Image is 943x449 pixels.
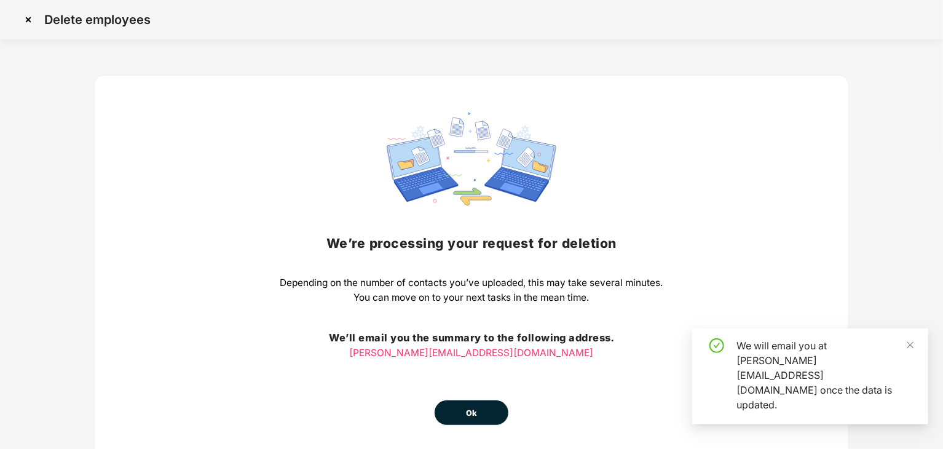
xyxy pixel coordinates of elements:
[280,290,663,305] p: You can move on to your next tasks in the mean time.
[709,338,724,353] span: check-circle
[736,338,913,412] div: We will email you at [PERSON_NAME][EMAIL_ADDRESS][DOMAIN_NAME] once the data is updated.
[435,400,508,425] button: Ok
[466,407,477,419] span: Ok
[280,330,663,346] h3: We’ll email you the summary to the following address.
[387,113,556,205] img: svg+xml;base64,PHN2ZyBpZD0iRGF0YV9zeW5jaW5nIiB4bWxucz0iaHR0cDovL3d3dy53My5vcmcvMjAwMC9zdmciIHdpZH...
[280,233,663,253] h2: We’re processing your request for deletion
[906,341,915,349] span: close
[18,10,38,30] img: svg+xml;base64,PHN2ZyBpZD0iQ3Jvc3MtMzJ4MzIiIHhtbG5zPSJodHRwOi8vd3d3LnczLm9yZy8yMDAwL3N2ZyIgd2lkdG...
[44,12,151,27] p: Delete employees
[280,276,663,290] p: Depending on the number of contacts you’ve uploaded, this may take several minutes.
[280,346,663,360] p: [PERSON_NAME][EMAIL_ADDRESS][DOMAIN_NAME]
